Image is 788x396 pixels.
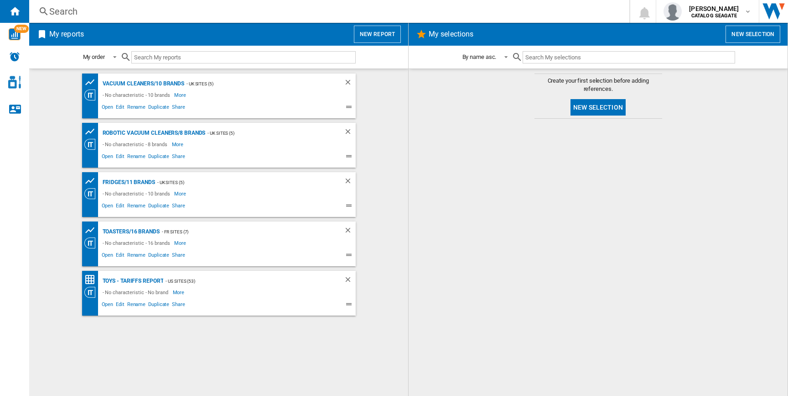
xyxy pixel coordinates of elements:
[171,103,187,114] span: Share
[205,127,325,139] div: - UK Sites (5)
[84,225,100,236] div: Prices and No. offers by brand graph
[126,251,147,262] span: Rename
[171,201,187,212] span: Share
[664,2,682,21] img: profile.jpg
[147,152,171,163] span: Duplicate
[100,226,160,238] div: Toasters/16 brands
[147,251,171,262] span: Duplicate
[84,274,100,285] div: Price Matrix
[174,238,187,248] span: More
[8,76,21,89] img: cosmetic-logo.svg
[131,51,356,63] input: Search My reports
[100,300,115,311] span: Open
[344,275,356,287] div: Delete
[84,287,100,298] div: Category View
[100,188,175,199] div: - No characteristic - 10 brands
[173,287,186,298] span: More
[100,201,115,212] span: Open
[691,13,737,19] b: CATALOG SEAGATE
[100,78,185,90] div: Vacuum cleaners/10 brands
[726,26,780,43] button: New selection
[100,139,172,150] div: - No characteristic - 8 brands
[84,139,100,150] div: Category View
[84,238,100,248] div: Category View
[160,226,326,238] div: - FR Sites (7)
[114,103,126,114] span: Edit
[114,201,126,212] span: Edit
[100,287,173,298] div: - No characteristic - No brand
[570,99,626,116] button: New selection
[171,152,187,163] span: Share
[14,25,29,33] span: NEW
[114,300,126,311] span: Edit
[163,275,325,287] div: - US sites (53)
[100,152,115,163] span: Open
[126,300,147,311] span: Rename
[534,77,662,93] span: Create your first selection before adding references.
[147,300,171,311] span: Duplicate
[689,4,739,13] span: [PERSON_NAME]
[47,26,86,43] h2: My reports
[84,126,100,137] div: Prices and No. offers by brand graph
[100,238,175,248] div: - No characteristic - 16 brands
[147,103,171,114] span: Duplicate
[523,51,735,63] input: Search My selections
[84,90,100,100] div: Category View
[100,177,155,188] div: Fridges/11 brands
[171,300,187,311] span: Share
[174,90,187,100] span: More
[100,251,115,262] span: Open
[155,177,326,188] div: - UK Sites (5)
[84,77,100,88] div: Prices and No. offers by brand graph
[427,26,475,43] h2: My selections
[184,78,325,90] div: - UK Sites (5)
[49,5,606,18] div: Search
[9,28,21,40] img: wise-card.svg
[100,127,206,139] div: Robotic vacuum cleaners/8 brands
[344,127,356,139] div: Delete
[100,275,164,287] div: Toys - Tariffs report
[126,103,147,114] span: Rename
[83,53,105,60] div: My order
[126,201,147,212] span: Rename
[172,139,185,150] span: More
[147,201,171,212] span: Duplicate
[114,152,126,163] span: Edit
[84,175,100,187] div: Prices and No. offers by retailer graph
[344,177,356,188] div: Delete
[9,51,20,62] img: alerts-logo.svg
[100,90,175,100] div: - No characteristic - 10 brands
[84,188,100,199] div: Category View
[354,26,401,43] button: New report
[171,251,187,262] span: Share
[344,226,356,238] div: Delete
[100,103,115,114] span: Open
[344,78,356,90] div: Delete
[462,53,497,60] div: By name asc.
[174,188,187,199] span: More
[126,152,147,163] span: Rename
[114,251,126,262] span: Edit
